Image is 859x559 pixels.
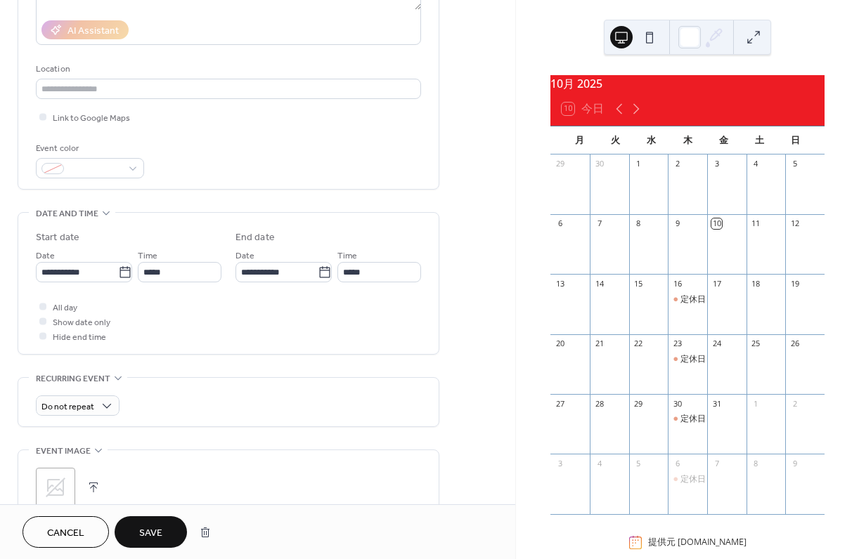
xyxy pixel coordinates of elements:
button: Save [115,516,187,548]
span: Save [139,526,162,541]
div: 定休日 [668,413,707,425]
span: All day [53,301,77,315]
div: 6 [672,458,683,468]
div: 3 [555,458,565,468]
span: Time [138,249,157,263]
span: Do not repeat [41,399,94,415]
span: Recurring event [36,371,110,386]
div: 26 [789,338,800,349]
div: 7 [711,458,722,468]
div: 定休日 [680,413,706,425]
div: 10月 2025 [550,75,825,92]
span: Event image [36,444,91,459]
div: 水 [633,126,669,154]
div: 29 [555,159,565,169]
span: Time [337,249,357,263]
span: Link to Google Maps [53,111,130,126]
div: 10 [711,218,722,229]
div: 2 [789,398,800,409]
div: 16 [672,278,683,289]
div: 4 [751,159,761,169]
div: 11 [751,218,761,229]
a: [DOMAIN_NAME] [678,536,747,548]
div: 7 [594,218,605,229]
div: 6 [555,218,565,229]
div: 13 [555,278,565,289]
div: Start date [36,230,79,245]
div: 23 [672,338,683,349]
div: 定休日 [680,473,706,485]
button: Cancel [22,516,109,548]
div: 月 [562,126,598,154]
div: 25 [751,338,761,349]
div: 2 [672,159,683,169]
div: 火 [598,126,633,154]
div: 29 [633,398,644,409]
div: 木 [670,126,706,154]
div: 18 [751,278,761,289]
div: 3 [711,159,722,169]
div: 21 [594,338,605,349]
div: 日 [777,126,813,154]
div: 金 [706,126,742,154]
div: 20 [555,338,565,349]
div: End date [235,230,275,245]
div: 31 [711,398,722,409]
div: 22 [633,338,644,349]
div: 定休日 [668,353,707,365]
div: 5 [789,159,800,169]
div: 24 [711,338,722,349]
div: ; [36,468,75,507]
div: 8 [633,218,644,229]
div: 15 [633,278,644,289]
span: Date and time [36,206,98,221]
div: 9 [672,218,683,229]
div: 28 [594,398,605,409]
div: 14 [594,278,605,289]
div: 4 [594,458,605,468]
div: 土 [742,126,777,154]
div: 定休日 [668,294,707,305]
div: 30 [672,398,683,409]
div: Location [36,62,418,77]
div: 19 [789,278,800,289]
div: 17 [711,278,722,289]
span: Hide end time [53,330,106,345]
div: 定休日 [668,473,707,485]
span: Date [235,249,254,263]
div: 1 [751,398,761,409]
div: 提供元 [648,536,747,548]
div: 1 [633,159,644,169]
div: 8 [751,458,761,468]
div: 9 [789,458,800,468]
div: Event color [36,141,141,156]
div: 定休日 [680,294,706,305]
div: 5 [633,458,644,468]
span: Cancel [47,526,84,541]
div: 12 [789,218,800,229]
div: 30 [594,159,605,169]
span: Show date only [53,315,110,330]
span: Date [36,249,55,263]
div: 定休日 [680,353,706,365]
div: 27 [555,398,565,409]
